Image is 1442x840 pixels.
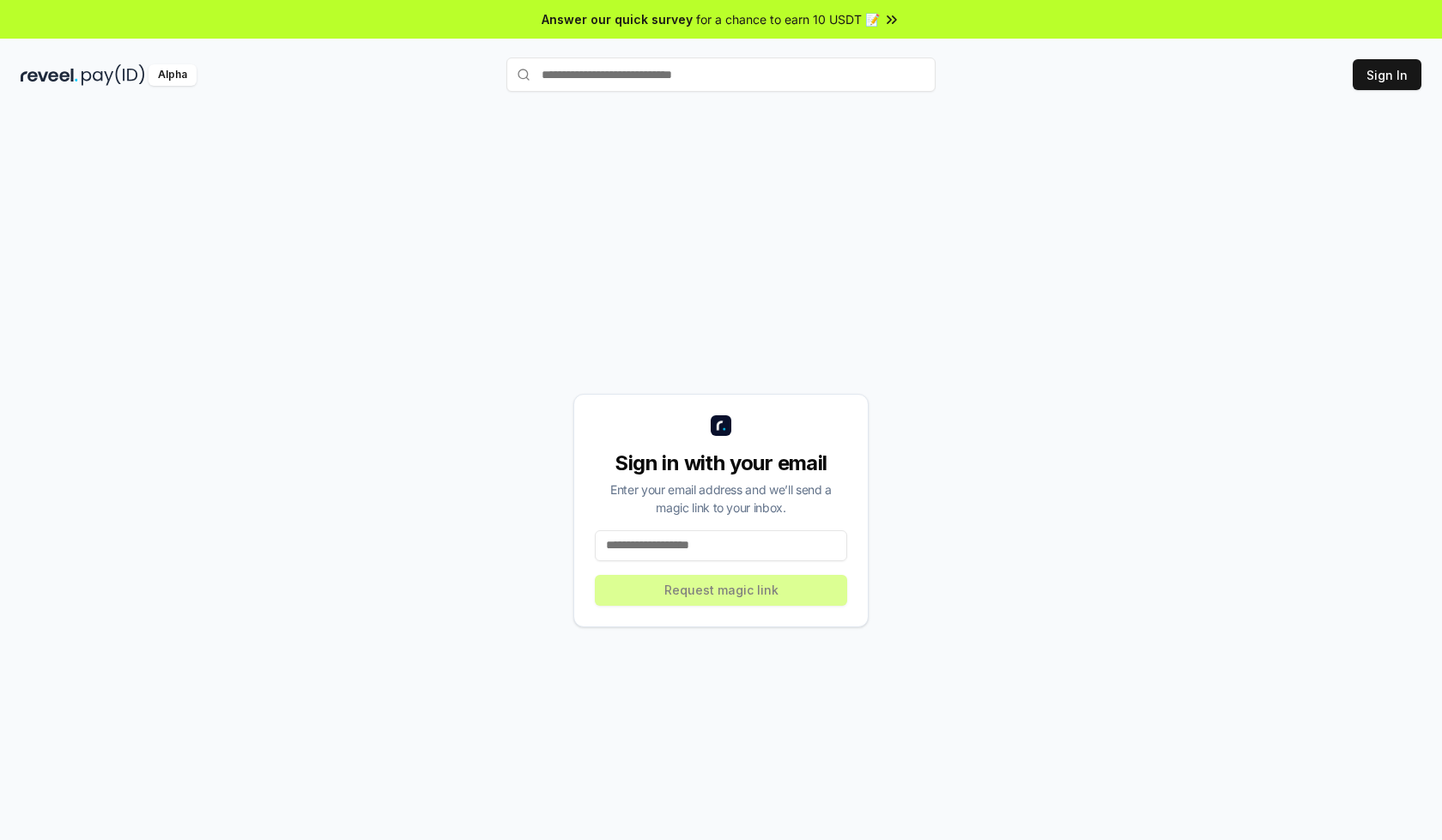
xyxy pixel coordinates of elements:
[711,415,731,436] img: logo_small
[542,10,693,28] span: Answer our quick survey
[21,64,78,86] img: reveel_dark
[595,480,847,517] div: Enter your email address and we’ll send a magic link to your inbox.
[696,10,880,28] span: for a chance to earn 10 USDT 📝
[82,64,145,86] img: pay_id
[1353,59,1421,90] button: Sign In
[595,450,847,477] div: Sign in with your email
[148,64,197,86] div: Alpha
